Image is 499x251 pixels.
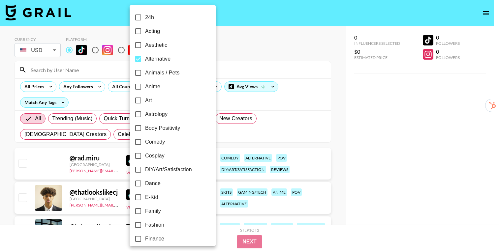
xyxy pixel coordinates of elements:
span: E-Kid [145,193,158,201]
span: Fashion [145,221,164,229]
span: Comedy [145,138,165,146]
span: Cosplay [145,152,165,160]
span: Art [145,97,152,104]
span: Astrology [145,110,168,118]
span: Aesthetic [145,41,167,49]
span: Anime [145,83,160,91]
span: Animals / Pets [145,69,179,77]
span: Dance [145,180,161,187]
span: Body Positivity [145,124,180,132]
span: Acting [145,27,160,35]
span: Family [145,207,161,215]
span: Finance [145,235,164,243]
span: 24h [145,14,154,21]
span: Alternative [145,55,171,63]
span: DIY/Art/Satisfaction [145,166,192,174]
